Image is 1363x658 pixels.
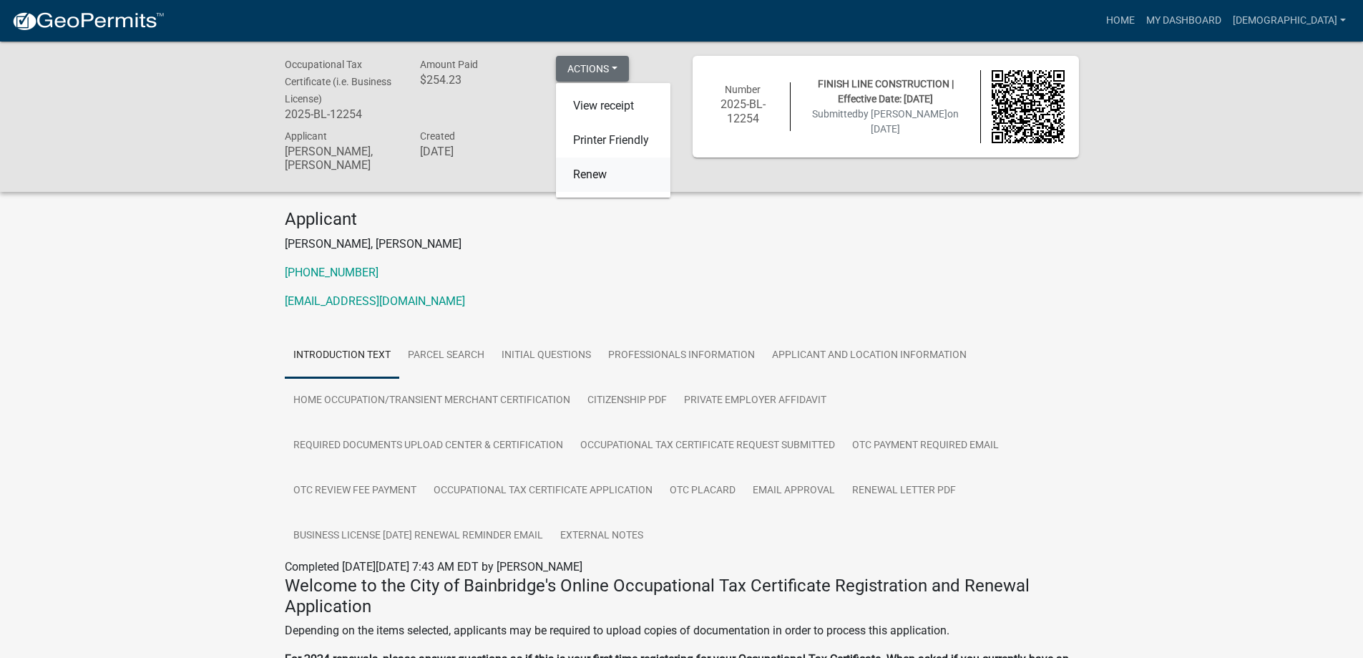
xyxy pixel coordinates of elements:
[420,130,455,142] span: Created
[844,468,964,514] a: Renewal Letter PDF
[725,84,761,95] span: Number
[420,73,534,87] h6: $254.23
[493,333,600,379] a: Initial Questions
[600,333,763,379] a: Professionals Information
[285,130,327,142] span: Applicant
[285,513,552,559] a: Business License [DATE] Renewal Reminder Email
[844,423,1007,469] a: OTC Payment Required Email
[1227,7,1352,34] a: [DEMOGRAPHIC_DATA]
[992,70,1065,143] img: QR code
[285,468,425,514] a: OTC Review Fee Payment
[812,108,959,135] span: Submitted on [DATE]
[707,97,780,125] h6: 2025-BL-12254
[285,266,378,279] a: [PHONE_NUMBER]
[858,108,947,120] span: by [PERSON_NAME]
[285,622,1079,639] p: Depending on the items selected, applicants may be required to upload copies of documentation in ...
[285,209,1079,230] h4: Applicant
[661,468,744,514] a: OTC Placard
[420,145,534,158] h6: [DATE]
[285,560,582,574] span: Completed [DATE][DATE] 7:43 AM EDT by [PERSON_NAME]
[556,123,670,158] a: Printer Friendly
[1140,7,1227,34] a: My Dashboard
[556,89,670,123] a: View receipt
[285,145,399,172] h6: [PERSON_NAME], [PERSON_NAME]
[420,59,478,70] span: Amount Paid
[285,423,572,469] a: Required Documents Upload Center & Certification
[572,423,844,469] a: Occupational Tax Certificate Request Submitted
[556,83,670,198] div: Actions
[285,236,1079,253] p: [PERSON_NAME], [PERSON_NAME]
[818,78,954,105] span: FINISH LINE CONSTRUCTION | Effective Date: [DATE]
[763,333,975,379] a: Applicant and Location Information
[399,333,493,379] a: Parcel search
[556,158,670,192] a: Renew
[1100,7,1140,34] a: Home
[285,294,465,308] a: [EMAIL_ADDRESS][DOMAIN_NAME]
[285,576,1079,617] h4: Welcome to the City of Bainbridge's Online Occupational Tax Certificate Registration and Renewal ...
[556,56,629,82] button: Actions
[285,378,579,424] a: Home Occupation/Transient Merchant Certification
[285,107,399,121] h6: 2025-BL-12254
[285,333,399,379] a: Introduction Text
[579,378,675,424] a: Citizenship PDF
[425,468,661,514] a: Occupational Tax Certificate Application
[552,513,652,559] a: External Notes
[285,59,391,105] span: Occupational Tax Certificate (i.e. Business License)
[744,468,844,514] a: Email Approval
[675,378,835,424] a: Private Employer Affidavit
